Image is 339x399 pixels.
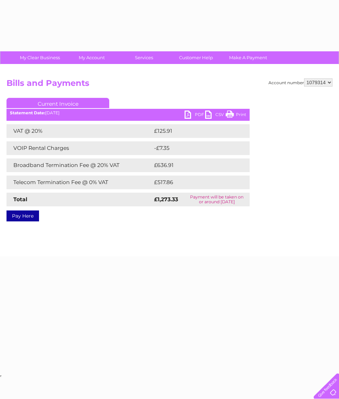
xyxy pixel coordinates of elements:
[152,141,235,155] td: -£7.35
[10,110,45,115] b: Statement Date:
[220,51,276,64] a: Make A Payment
[184,193,250,206] td: Payment will be taken on or around [DATE]
[7,141,152,155] td: VOIP Rental Charges
[13,196,27,203] strong: Total
[205,111,226,120] a: CSV
[116,51,172,64] a: Services
[7,78,332,91] h2: Bills and Payments
[64,51,120,64] a: My Account
[168,51,224,64] a: Customer Help
[7,158,152,172] td: Broadband Termination Fee @ 20% VAT
[7,176,152,189] td: Telecom Termination Fee @ 0% VAT
[7,111,250,115] div: [DATE]
[152,176,237,189] td: £517.86
[12,51,68,64] a: My Clear Business
[154,196,178,203] strong: £1,273.33
[226,111,246,120] a: Print
[268,78,332,87] div: Account number
[7,98,109,108] a: Current Invoice
[152,124,236,138] td: £125.91
[7,124,152,138] td: VAT @ 20%
[185,111,205,120] a: PDF
[152,158,237,172] td: £636.91
[7,210,39,221] a: Pay Here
